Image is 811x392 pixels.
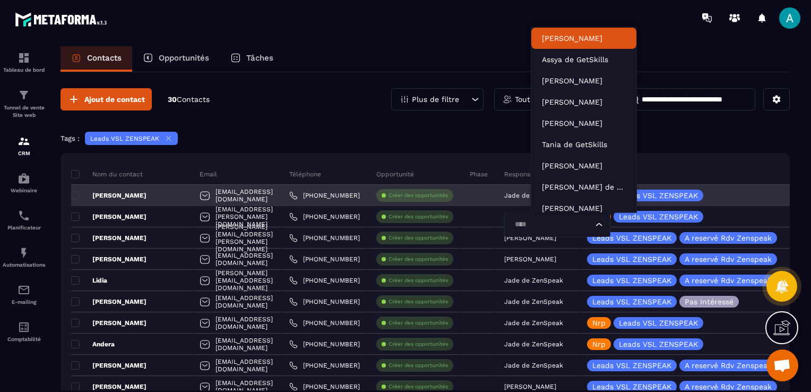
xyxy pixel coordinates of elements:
[3,127,45,164] a: formationformationCRM
[3,225,45,231] p: Planificateur
[504,234,556,242] p: [PERSON_NAME]
[71,255,146,263] p: [PERSON_NAME]
[389,213,448,220] p: Créer des opportunités
[3,81,45,127] a: formationformationTunnel de vente Site web
[3,276,45,313] a: emailemailE-mailing
[289,297,360,306] a: [PHONE_NUMBER]
[504,362,563,369] p: Jade de ZenSpeak
[3,104,45,119] p: Tunnel de vente Site web
[542,118,626,129] p: Frédéric GUEYE
[504,277,563,284] p: Jade de ZenSpeak
[376,170,414,178] p: Opportunité
[766,350,798,381] div: Ouvrir le chat
[289,234,360,242] a: [PHONE_NUMBER]
[542,97,626,107] p: Nizar NCHIOUA
[542,182,626,192] p: Marilyne de Getskills
[220,46,284,72] a: Tâches
[504,192,563,199] p: Jade de ZenSpeak
[619,319,698,327] p: Leads VSL ZENSPEAK
[18,172,30,185] img: automations
[389,298,448,305] p: Créer des opportunités
[619,213,698,220] p: Leads VSL ZENSPEAK
[619,192,698,199] p: Leads VSL ZENSPEAK
[246,53,273,63] p: Tâches
[3,201,45,238] a: schedulerschedulerPlanificateur
[504,319,563,327] p: Jade de ZenSpeak
[592,298,671,305] p: Leads VSL ZENSPEAK
[389,319,448,327] p: Créer des opportunités
[542,54,626,65] p: Assya de GetSkills
[470,170,488,178] p: Phase
[71,319,146,327] p: [PERSON_NAME]
[289,361,360,370] a: [PHONE_NUMBER]
[389,192,448,199] p: Créer des opportunités
[504,340,563,348] p: Jade de ZenSpeak
[200,170,217,178] p: Email
[3,336,45,342] p: Comptabilité
[592,362,671,369] p: Leads VSL ZENSPEAK
[619,340,698,348] p: Leads VSL ZENSPEAK
[592,383,671,390] p: Leads VSL ZENSPEAK
[515,96,567,103] p: Tout le monde
[3,150,45,156] p: CRM
[685,383,772,390] p: A reservé Rdv Zenspeak
[685,298,734,305] p: Pas Intéressé
[685,362,772,369] p: A reservé Rdv Zenspeak
[132,46,220,72] a: Opportunités
[592,319,606,327] p: Nrp
[389,340,448,348] p: Créer des opportunités
[168,95,210,105] p: 30
[61,46,132,72] a: Contacts
[3,164,45,201] a: automationsautomationsWebinaire
[71,382,146,391] p: [PERSON_NAME]
[84,94,145,105] span: Ajout de contact
[504,170,544,178] p: Responsable
[685,255,772,263] p: A reservé Rdv Zenspeak
[389,383,448,390] p: Créer des opportunités
[504,212,610,237] div: Search for option
[61,134,80,142] p: Tags :
[592,234,671,242] p: Leads VSL ZENSPEAK
[71,340,115,348] p: Andera
[18,209,30,222] img: scheduler
[71,297,146,306] p: [PERSON_NAME]
[90,135,159,142] p: Leads VSL ZENSPEAK
[71,170,143,178] p: Nom du contact
[15,10,110,29] img: logo
[389,234,448,242] p: Créer des opportunités
[3,299,45,305] p: E-mailing
[18,284,30,296] img: email
[289,340,360,348] a: [PHONE_NUMBER]
[685,277,772,284] p: A reservé Rdv Zenspeak
[389,255,448,263] p: Créer des opportunités
[592,255,671,263] p: Leads VSL ZENSPEAK
[289,191,360,200] a: [PHONE_NUMBER]
[542,203,626,214] p: Aurore Maréchal
[592,340,606,348] p: Nrp
[511,219,593,231] input: Search for option
[3,67,45,73] p: Tableau de bord
[504,383,556,390] p: [PERSON_NAME]
[3,262,45,268] p: Automatisations
[289,255,360,263] a: [PHONE_NUMBER]
[18,321,30,334] img: accountant
[3,44,45,81] a: formationformationTableau de bord
[18,246,30,259] img: automations
[71,191,146,200] p: [PERSON_NAME]
[71,212,146,221] p: [PERSON_NAME]
[504,255,556,263] p: [PERSON_NAME]
[18,52,30,64] img: formation
[542,160,626,171] p: Timéo DELALEX
[3,313,45,350] a: accountantaccountantComptabilité
[71,361,146,370] p: [PERSON_NAME]
[159,53,209,63] p: Opportunités
[71,276,107,285] p: Lidia
[71,234,146,242] p: [PERSON_NAME]
[289,382,360,391] a: [PHONE_NUMBER]
[18,89,30,101] img: formation
[289,319,360,327] a: [PHONE_NUMBER]
[3,238,45,276] a: automationsautomationsAutomatisations
[3,188,45,193] p: Webinaire
[685,234,772,242] p: A reservé Rdv Zenspeak
[289,212,360,221] a: [PHONE_NUMBER]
